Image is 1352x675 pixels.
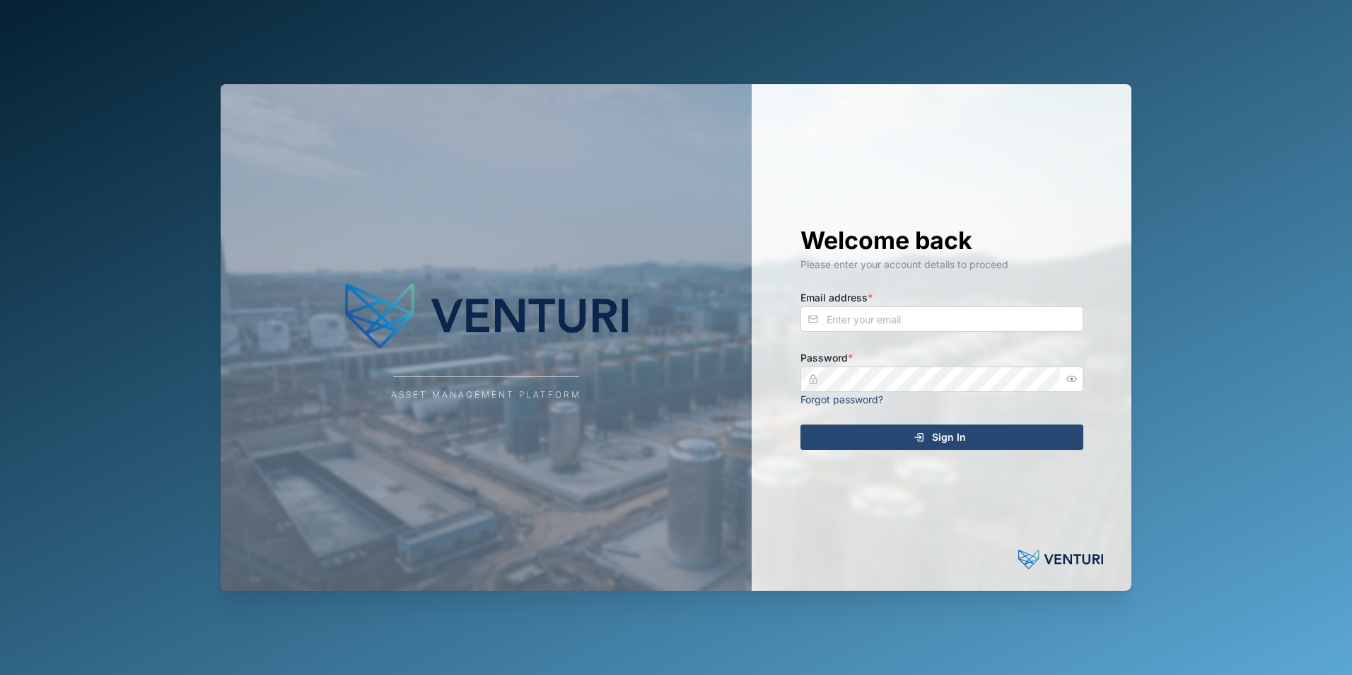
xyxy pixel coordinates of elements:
[800,393,883,405] a: Forgot password?
[391,388,581,402] div: Asset Management Platform
[800,257,1083,272] div: Please enter your account details to proceed
[1018,546,1103,574] img: Powered by: Venturi
[800,350,853,366] label: Password
[800,425,1083,450] button: Sign In
[800,306,1083,332] input: Enter your email
[932,425,966,449] span: Sign In
[345,273,628,358] img: Company Logo
[800,290,873,306] label: Email address
[800,225,1083,256] h1: Welcome back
